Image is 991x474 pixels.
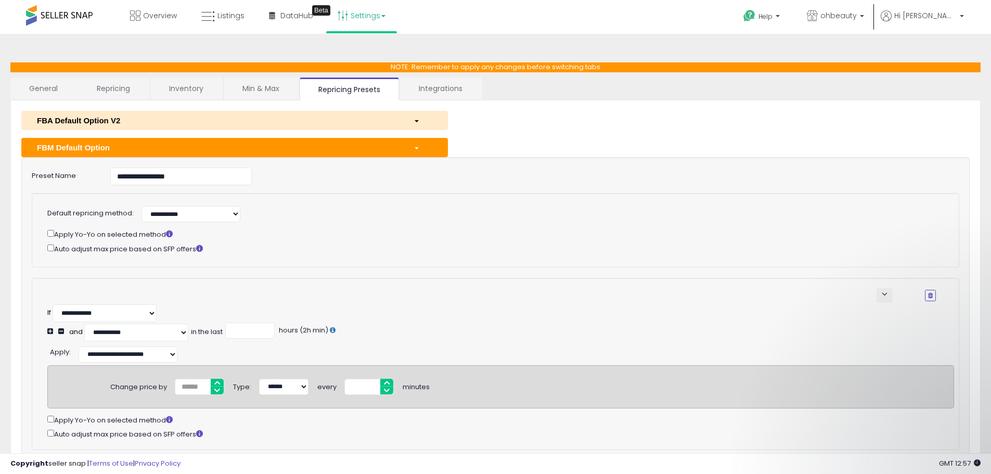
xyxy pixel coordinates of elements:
div: Apply Yo-Yo on selected method [47,228,936,240]
div: Auto adjust max price based on SFP offers [47,428,954,440]
div: Tooltip anchor [312,5,330,16]
a: Min & Max [224,78,298,99]
a: Help [735,2,790,34]
a: General [10,78,77,99]
span: Listings [217,10,244,21]
a: Hi [PERSON_NAME] [881,10,964,34]
span: Apply [50,347,69,357]
i: Get Help [743,9,756,22]
div: Apply Yo-Yo on selected method [47,414,954,426]
span: Help [758,12,773,21]
a: Terms of Use [89,458,133,468]
span: keyboard_arrow_down [880,289,890,299]
a: Repricing Presets [300,78,399,100]
div: every [317,379,337,392]
div: FBA Default Option V2 [29,115,406,126]
label: Default repricing method: [47,209,134,219]
span: Hi [PERSON_NAME] [894,10,957,21]
div: Type: [233,379,251,392]
button: FBM Default Option [21,138,448,157]
div: Change price by [110,379,167,392]
div: : [50,344,71,357]
button: keyboard_arrow_down [877,288,893,303]
strong: Copyright [10,458,48,468]
div: minutes [403,379,430,392]
div: Auto adjust max price based on SFP offers [47,242,936,254]
button: FBA Default Option V2 [21,111,448,130]
span: ohbeauty [820,10,857,21]
a: Repricing [78,78,149,99]
a: Privacy Policy [135,458,181,468]
div: in the last [191,327,223,337]
div: seller snap | | [10,459,181,469]
span: DataHub [280,10,313,21]
i: Remove Condition [928,292,933,299]
span: Overview [143,10,177,21]
div: FBM Default Option [29,142,406,153]
label: Preset Name [24,168,102,181]
a: Inventory [150,78,222,99]
p: NOTE: Remember to apply any changes before switching tabs [10,62,981,72]
a: Integrations [400,78,481,99]
span: hours (2h min) [277,325,328,335]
